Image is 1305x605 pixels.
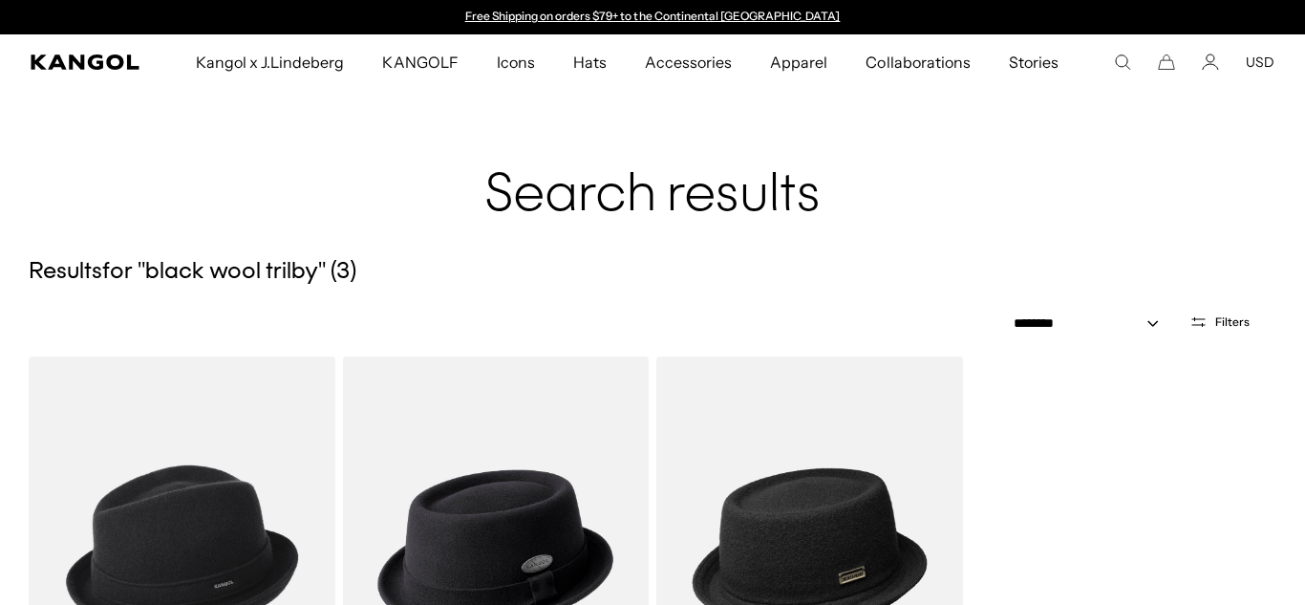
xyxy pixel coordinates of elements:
[626,34,751,90] a: Accessories
[866,34,970,90] span: Collaborations
[177,34,364,90] a: Kangol x J.Lindeberg
[1246,54,1274,71] button: USD
[1178,313,1261,331] button: Open filters
[770,34,827,90] span: Apparel
[990,34,1078,90] a: Stories
[497,34,535,90] span: Icons
[1158,54,1175,71] button: Cart
[456,10,849,25] slideshow-component: Announcement bar
[1006,313,1178,334] select: Sort by: Featured
[645,34,732,90] span: Accessories
[363,34,477,90] a: KANGOLF
[456,10,849,25] div: 1 of 2
[465,9,841,23] a: Free Shipping on orders $79+ to the Continental [GEOGRAPHIC_DATA]
[29,105,1276,227] h1: Search results
[846,34,989,90] a: Collaborations
[1202,54,1219,71] a: Account
[29,258,1276,287] h5: Results for " black wool trilby " ( 3 )
[31,54,140,70] a: Kangol
[573,34,607,90] span: Hats
[196,34,345,90] span: Kangol x J.Lindeberg
[751,34,846,90] a: Apparel
[1114,54,1131,71] summary: Search here
[554,34,626,90] a: Hats
[1215,315,1250,329] span: Filters
[478,34,554,90] a: Icons
[456,10,849,25] div: Announcement
[1009,34,1059,90] span: Stories
[382,34,458,90] span: KANGOLF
